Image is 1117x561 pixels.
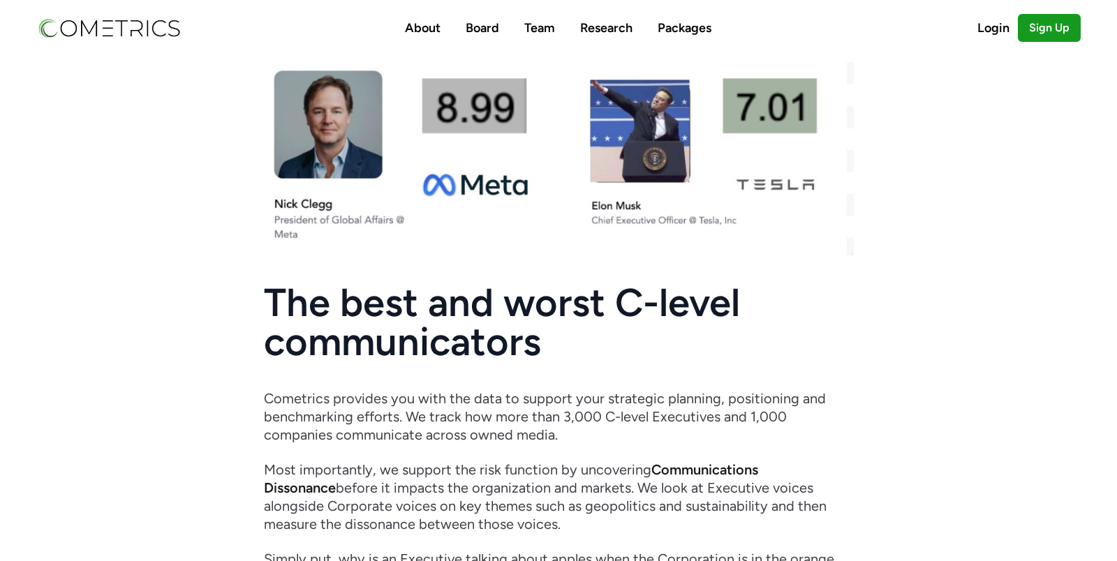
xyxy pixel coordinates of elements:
a: Research [580,20,633,36]
a: Team [524,20,555,36]
img: The best and worst C-level communicators [264,56,854,255]
img: Cometrics [36,16,182,40]
a: Sign Up [1018,14,1081,42]
p: Most importantly, we support the risk function by uncovering before it impacts the organization a... [264,461,854,533]
a: Login [977,18,1018,38]
a: Board [466,20,499,36]
p: Cometrics provides you with the data to support your strategic planning, positioning and benchmar... [264,389,854,444]
a: About [405,20,441,36]
a: Packages [658,20,711,36]
h1: The best and worst C-level communicators [264,283,854,361]
strong: Communications Dissonance [264,461,758,496]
